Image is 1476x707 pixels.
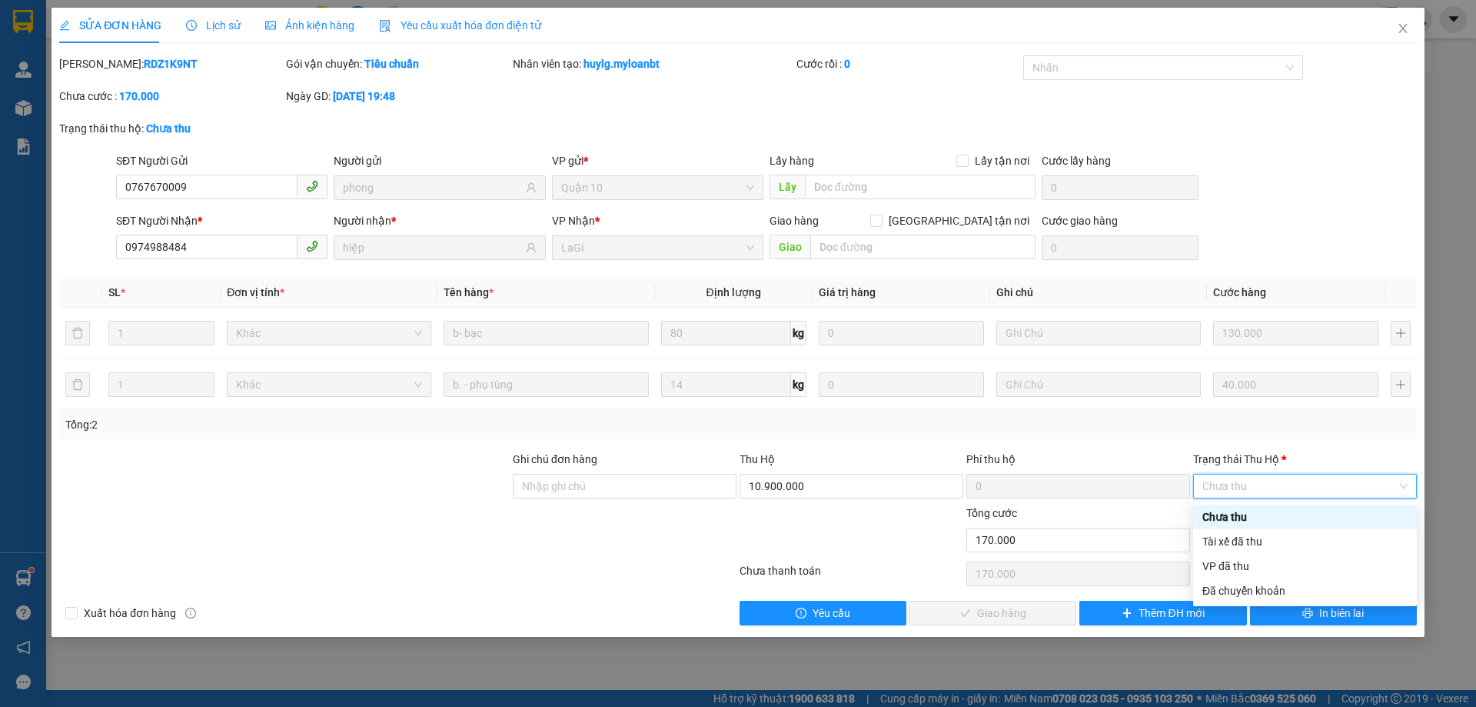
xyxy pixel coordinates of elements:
span: clock-circle [186,20,197,31]
input: Tên người gửi [343,179,522,196]
span: Giá trị hàng [819,286,876,298]
span: LaGi [169,98,198,115]
div: Nhân viên tạo: [513,55,793,72]
span: phone [306,240,318,252]
div: Trạng thái Thu Hộ [1193,451,1417,468]
div: Phí thu hộ [966,451,1190,474]
strong: Nhà xe Mỹ Loan [6,8,138,29]
input: 0 [819,372,984,397]
input: 0 [1213,372,1378,397]
span: close [1397,22,1409,35]
div: [PERSON_NAME]: [59,55,283,72]
input: VD: Bàn, Ghế [444,321,648,345]
div: Chưa cước : [59,88,283,105]
span: Cước hàng [1213,286,1266,298]
div: Chưa thu [1193,505,1417,529]
div: Người nhận [334,212,545,229]
b: huylg.myloanbt [583,58,660,70]
span: Lịch sử [186,19,241,32]
b: [DATE] 19:48 [333,90,395,102]
button: plus [1391,372,1411,397]
span: printer [1302,608,1313,620]
span: Quận 10 [561,176,754,199]
div: SĐT Người Nhận [116,212,327,229]
b: Tiêu chuẩn [364,58,419,70]
span: SL [108,286,121,298]
button: exclamation-circleYêu cầu [740,601,906,625]
img: icon [379,20,391,32]
span: Lấy tận nơi [969,152,1036,169]
span: kg [791,372,806,397]
span: Ảnh kiện hàng [265,19,354,32]
div: Cước rồi : [796,55,1020,72]
button: Close [1381,8,1424,51]
span: Tên hàng [444,286,494,298]
button: plusThêm ĐH mới [1079,601,1246,625]
input: Dọc đường [810,235,1036,259]
button: delete [65,372,90,397]
div: Chưa thanh toán [738,562,965,589]
div: Tài xế đã thu [1202,533,1408,550]
div: VP gửi [552,152,763,169]
span: VP Nhận [552,215,595,227]
span: In biên lai [1319,605,1364,622]
input: Dọc đường [805,175,1036,199]
span: picture [265,20,276,31]
label: Cước lấy hàng [1042,155,1111,167]
label: Ghi chú đơn hàng [513,453,597,465]
b: RDZ1K9NT [144,58,198,70]
span: LaGi [561,236,754,259]
button: delete [65,321,90,345]
span: Giao hàng [770,215,819,227]
input: 0 [819,321,984,345]
span: user [526,242,537,253]
input: Ghi Chú [996,321,1201,345]
div: Gói vận chuyển: [286,55,510,72]
input: Cước giao hàng [1042,235,1198,260]
div: Tài xế đã thu [1193,529,1417,554]
span: 21 [PERSON_NAME] P10 Q10 [6,38,141,68]
div: Ngày GD: [286,88,510,105]
span: edit [59,20,70,31]
input: Ghi Chú [996,372,1201,397]
span: Xuất hóa đơn hàng [78,605,182,622]
button: printerIn biên lai [1250,601,1417,625]
button: checkGiao hàng [909,601,1076,625]
div: Tổng: 2 [65,416,570,433]
span: [GEOGRAPHIC_DATA] tận nơi [883,212,1036,229]
button: plus [1391,321,1411,345]
div: Chưa thu [1202,509,1408,525]
span: 0908883887 [6,70,75,85]
div: Người gửi [334,152,545,169]
input: Tên người nhận [343,239,522,256]
div: Đã chuyển khoản [1202,582,1408,599]
span: Tổng cước [966,507,1017,519]
span: info-circle [185,608,196,619]
span: Khác [236,322,422,345]
div: VP đã thu [1202,558,1408,575]
div: VP đã thu [1193,554,1417,579]
strong: Phiếu gửi hàng [6,98,103,115]
span: user [526,182,537,193]
span: Thêm ĐH mới [1139,605,1204,622]
span: Yêu cầu [813,605,850,622]
span: exclamation-circle [796,608,806,620]
input: VD: Bàn, Ghế [444,372,648,397]
span: Định lượng [706,286,761,298]
span: Giao [770,235,810,259]
span: SỬA ĐƠN HÀNG [59,19,161,32]
b: 170.000 [119,90,159,102]
div: Trạng thái thu hộ: [59,120,340,137]
span: Lấy [770,175,805,199]
b: Chưa thu [146,122,191,135]
span: Lấy hàng [770,155,814,167]
span: Khác [236,373,422,396]
b: 0 [844,58,850,70]
input: Cước lấy hàng [1042,175,1198,200]
span: Thu Hộ [740,453,775,465]
span: plus [1122,608,1132,620]
span: Chưa thu [1202,475,1408,498]
span: Đơn vị tính [227,286,284,298]
div: Đã chuyển khoản [1193,579,1417,603]
div: SĐT Người Gửi [116,152,327,169]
